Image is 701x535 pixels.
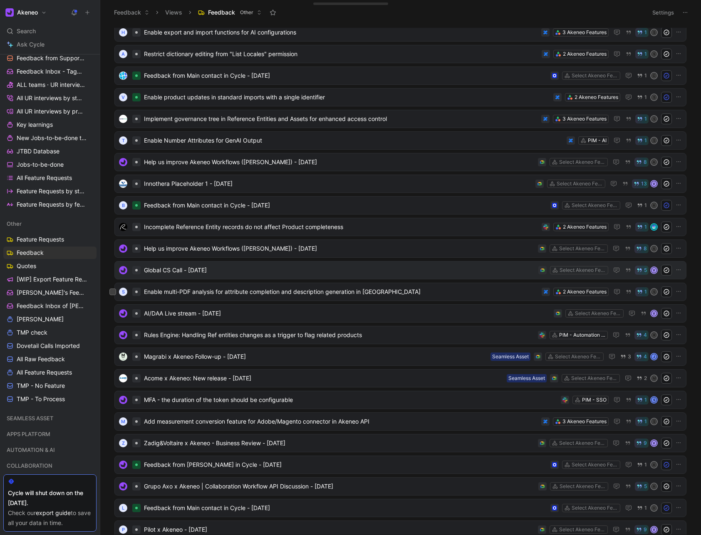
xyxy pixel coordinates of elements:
[144,395,557,405] span: MFA - the duration of the token should be configurable
[651,311,657,316] div: V
[7,461,52,470] span: COLLABORATION
[644,441,647,446] span: 9
[3,412,97,427] div: SEAMLESS ASSET
[3,459,97,474] div: COLLABORATION
[572,71,618,80] div: Select Akeneo Features
[144,222,538,232] span: Incomplete Reference Entity records do not affect Product completeness
[651,138,657,143] div: S
[651,397,657,403] div: S
[144,92,550,102] span: Enable product updates in standard imports with a single identifier
[651,332,657,338] div: R
[634,525,649,534] button: 9
[644,73,647,78] span: 1
[119,525,127,534] div: P
[17,302,87,310] span: Feedback Inbox of [PERSON_NAME]
[17,121,53,129] span: Key learnings
[119,417,127,426] div: M
[628,354,631,359] span: 3
[644,203,647,208] span: 1
[3,145,97,158] a: JTBD Database
[144,525,535,535] span: Pilot x Akeneo - [DATE]
[208,8,235,17] span: Feedback
[3,380,97,392] a: TMP - No Feature
[651,51,657,57] div: S
[634,244,649,253] button: 8
[144,503,547,513] span: Feedback from Main contact in Cycle - [DATE]
[634,439,649,448] button: 9
[3,79,97,91] a: ALL teams · UR interviews
[17,235,64,244] span: Feature Requests
[3,23,97,211] div: All Product AreasGlobal Feedback InboxFeedback from Support TeamFeedback Inbox - TaggingALL teams...
[114,218,686,236] a: logoIncomplete Reference Entity records do not affect Product completeness2 Akeneo Features1avatar
[114,283,686,301] a: SEnable multi-PDF analysis for attribute completion and description generation in [GEOGRAPHIC_DAT...
[144,200,547,210] span: Feedback from Main contact in Cycle - [DATE]
[119,28,127,37] div: H
[119,461,127,469] img: logo
[644,138,647,143] span: 1
[114,261,686,279] a: logoGlobal CS Call - [DATE]Select Akeneo Features5V
[114,369,686,387] a: logoAcome x Akeneo: New release - [DATE]Select Akeneo FeaturesSeamless Asset2M
[114,88,686,106] a: VEnable product updates in standard imports with a single identifier2 Akeneo Features1S
[651,224,657,230] img: avatar
[17,26,36,36] span: Search
[114,412,686,431] a: MAdd measurement conversion feature for Adobe/Magento connector in Akeneo API3 Akeneo Features1S
[634,158,649,167] button: 8
[651,375,657,381] div: M
[559,439,606,447] div: Select Akeneo Features
[571,374,618,382] div: Select Akeneo Features
[644,52,647,57] span: 1
[635,460,649,469] button: 1
[17,107,86,116] span: All UR interviews by projects
[110,6,153,19] button: Feedback
[651,289,657,295] div: S
[632,179,649,188] button: 13
[17,54,86,62] span: Feedback from Support Team
[119,223,127,231] img: logo
[144,49,538,59] span: Restrict dictionary editing from "List Locales" permission
[17,342,80,350] span: Dovetail Calls Imported
[114,153,686,171] a: logoHelp us improve Akeneo Workflows ([PERSON_NAME]) - [DATE]Select Akeneo Features8A
[114,67,686,85] a: logoFeedback from Main contact in Cycle - [DATE]Select Akeneo Features1C
[114,348,686,366] a: logoMagrabi x Akeneo Follow-up - [DATE]Select Akeneo FeaturesSeamless Asset34J
[563,50,607,58] div: 2 Akeneo Features
[144,287,538,297] span: Enable multi-PDF analysis for attribute completion and description generation in [GEOGRAPHIC_DATA]
[562,28,607,37] div: 3 Akeneo Features
[492,353,529,361] div: Seamless Asset
[17,288,87,297] span: [PERSON_NAME]'s Feedback Inbox
[651,483,657,489] div: A
[3,185,97,197] a: Feature Requests by status
[641,181,647,186] span: 13
[635,417,649,426] button: 1
[114,326,686,344] a: logoRules Engine: Handling Ref entities changes as a trigger to flag related productsPIM - Automa...
[651,354,657,360] div: J
[119,374,127,382] img: logo
[555,353,602,361] div: Select Akeneo Features
[3,25,97,37] div: Search
[651,94,657,100] div: S
[619,352,633,361] button: 3
[17,147,59,155] span: JTBD Database
[3,286,97,299] a: [PERSON_NAME]'s Feedback Inbox
[651,246,657,251] div: A
[644,160,647,165] span: 8
[3,428,97,440] div: APPS PLATFORM
[651,181,657,187] div: V
[17,395,65,403] span: TMP - To Process
[3,353,97,365] a: All Raw Feedback
[17,94,85,102] span: All UR interviews by status
[17,355,65,363] span: All Raw Feedback
[635,287,649,296] button: 1
[17,262,36,270] span: Quotes
[144,157,535,167] span: Help us improve Akeneo Workflows ([PERSON_NAME]) - [DATE]
[3,273,97,286] a: [WIP] Export Feature Requests by Company
[17,67,85,76] span: Feedback Inbox - Tagging
[144,352,487,362] span: Magrabi x Akeneo Follow-up - [DATE]
[508,374,545,382] div: Seamless Asset
[560,482,606,491] div: Select Akeneo Features
[588,136,607,145] div: PIM - AI
[3,217,97,405] div: OtherFeature RequestsFeedbackQuotes[WIP] Export Feature Requests by Company[PERSON_NAME]'s Feedba...
[560,266,606,274] div: Select Akeneo Features
[161,6,186,19] button: Views
[559,158,606,166] div: Select Akeneo Features
[114,456,686,474] a: logoFeedback from [PERSON_NAME] in Cycle - [DATE]Select Akeneo Features1A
